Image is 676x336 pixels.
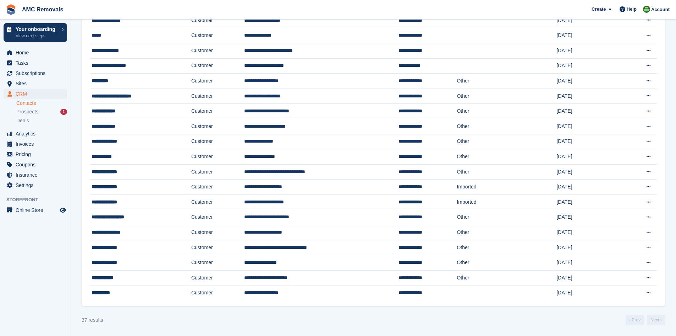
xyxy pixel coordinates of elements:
[4,129,67,139] a: menu
[556,43,620,59] td: [DATE]
[457,149,556,165] td: Other
[191,89,244,104] td: Customer
[16,79,58,89] span: Sites
[16,180,58,190] span: Settings
[457,255,556,271] td: Other
[556,180,620,195] td: [DATE]
[457,89,556,104] td: Other
[457,104,556,119] td: Other
[556,74,620,89] td: [DATE]
[191,164,244,180] td: Customer
[457,119,556,134] td: Other
[4,149,67,159] a: menu
[556,13,620,28] td: [DATE]
[457,210,556,225] td: Other
[643,6,650,13] img: Kayleigh Deegan
[4,205,67,215] a: menu
[16,100,67,107] a: Contacts
[4,23,67,42] a: Your onboarding View next steps
[16,129,58,139] span: Analytics
[16,149,58,159] span: Pricing
[556,119,620,134] td: [DATE]
[592,6,606,13] span: Create
[191,225,244,240] td: Customer
[16,117,67,124] a: Deals
[4,58,67,68] a: menu
[556,240,620,255] td: [DATE]
[624,315,667,325] nav: Page
[16,33,58,39] p: View next steps
[556,225,620,240] td: [DATE]
[191,149,244,165] td: Customer
[191,134,244,149] td: Customer
[191,210,244,225] td: Customer
[16,68,58,78] span: Subscriptions
[16,108,67,116] a: Prospects 1
[627,6,637,13] span: Help
[191,255,244,271] td: Customer
[556,270,620,286] td: [DATE]
[6,4,16,15] img: stora-icon-8386f47178a22dfd0bd8f6a31ec36ba5ce8667c1dd55bd0f319d3a0aa187defe.svg
[191,74,244,89] td: Customer
[4,79,67,89] a: menu
[191,240,244,255] td: Customer
[556,104,620,119] td: [DATE]
[457,164,556,180] td: Other
[191,43,244,59] td: Customer
[4,139,67,149] a: menu
[457,134,556,149] td: Other
[556,149,620,165] td: [DATE]
[457,270,556,286] td: Other
[60,109,67,115] div: 1
[457,240,556,255] td: Other
[626,315,644,325] a: Previous
[651,6,670,13] span: Account
[4,68,67,78] a: menu
[82,316,103,324] div: 37 results
[16,117,29,124] span: Deals
[4,48,67,58] a: menu
[16,139,58,149] span: Invoices
[191,28,244,43] td: Customer
[556,255,620,271] td: [DATE]
[556,210,620,225] td: [DATE]
[16,48,58,58] span: Home
[191,195,244,210] td: Customer
[556,164,620,180] td: [DATE]
[647,315,665,325] a: Next
[4,180,67,190] a: menu
[457,74,556,89] td: Other
[19,4,66,15] a: AMC Removals
[16,58,58,68] span: Tasks
[556,195,620,210] td: [DATE]
[16,160,58,170] span: Coupons
[191,104,244,119] td: Customer
[16,108,38,115] span: Prospects
[16,205,58,215] span: Online Store
[556,28,620,43] td: [DATE]
[457,225,556,240] td: Other
[16,170,58,180] span: Insurance
[191,119,244,134] td: Customer
[16,27,58,32] p: Your onboarding
[16,89,58,99] span: CRM
[4,170,67,180] a: menu
[457,180,556,195] td: Imported
[556,58,620,74] td: [DATE]
[556,286,620,300] td: [DATE]
[556,134,620,149] td: [DATE]
[191,270,244,286] td: Customer
[59,206,67,214] a: Preview store
[191,58,244,74] td: Customer
[4,89,67,99] a: menu
[191,13,244,28] td: Customer
[457,195,556,210] td: Imported
[4,160,67,170] a: menu
[556,89,620,104] td: [DATE]
[191,286,244,300] td: Customer
[191,180,244,195] td: Customer
[6,196,71,203] span: Storefront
